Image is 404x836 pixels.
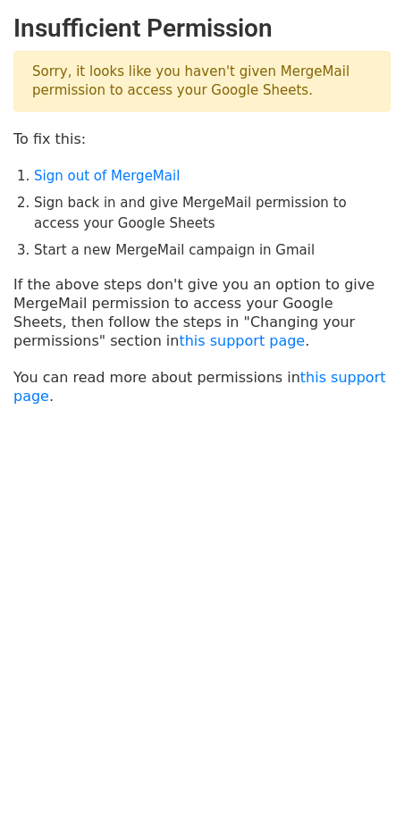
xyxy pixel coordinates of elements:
[13,51,391,112] p: Sorry, it looks like you haven't given MergeMail permission to access your Google Sheets.
[34,240,391,261] li: Start a new MergeMail campaign in Gmail
[34,168,180,184] a: Sign out of MergeMail
[34,193,391,233] li: Sign back in and give MergeMail permission to access your Google Sheets
[13,275,391,350] p: If the above steps don't give you an option to give MergeMail permission to access your Google Sh...
[13,368,391,405] p: You can read more about permissions in .
[13,369,386,405] a: this support page
[13,13,391,44] h2: Insufficient Permission
[13,130,391,148] p: To fix this:
[179,332,305,349] a: this support page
